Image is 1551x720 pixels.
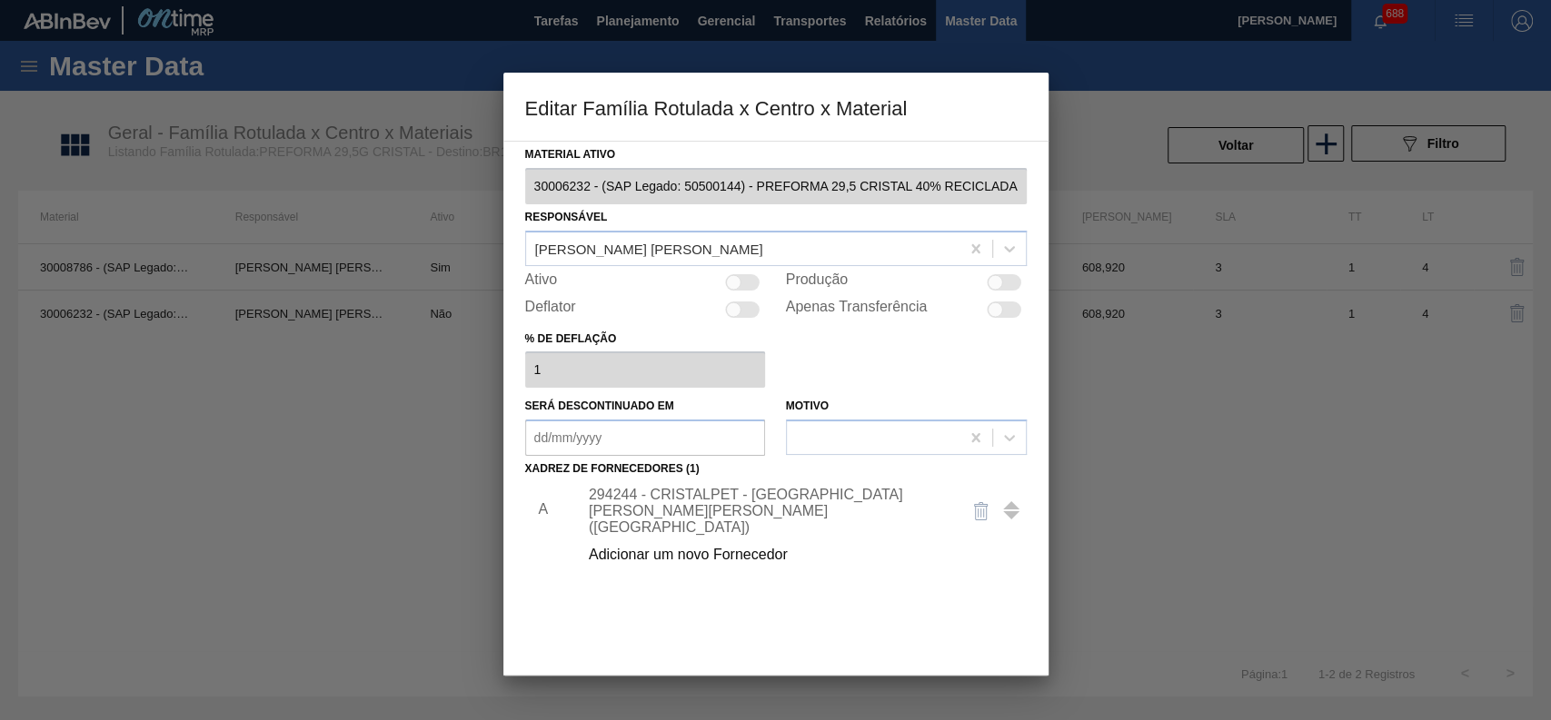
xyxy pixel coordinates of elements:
label: % de deflação [525,326,766,352]
button: delete-icon [959,489,1003,533]
label: Ativo [525,271,558,293]
div: 294244 - CRISTALPET - [GEOGRAPHIC_DATA][PERSON_NAME][PERSON_NAME] ([GEOGRAPHIC_DATA]) [589,487,945,536]
h3: Editar Família Rotulada x Centro x Material [503,73,1049,142]
label: Material ativo [525,142,1027,168]
div: [PERSON_NAME] [PERSON_NAME] [535,241,763,256]
label: Apenas Transferência [786,299,928,321]
label: Xadrez de Fornecedores (1) [525,462,700,475]
label: Responsável [525,211,608,223]
input: dd/mm/yyyy [525,419,766,456]
li: A [525,487,553,532]
label: Motivo [786,399,829,412]
label: Será descontinuado em [525,399,674,412]
label: Deflator [525,299,576,321]
label: Produção [786,271,849,293]
div: Adicionar um novo Fornecedor [589,547,945,563]
img: delete-icon [970,500,992,522]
